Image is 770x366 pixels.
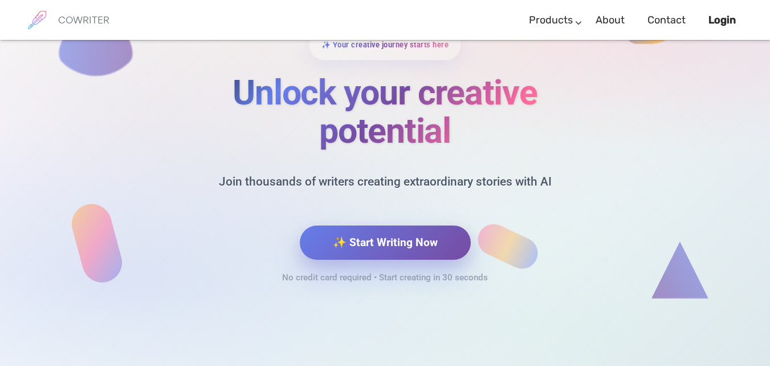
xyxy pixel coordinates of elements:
div: No credit card required • Start creating in 30 seconds [52,261,719,286]
h2: Unlock your creative potential [166,74,605,151]
p: Join thousands of writers creating extraordinary stories with AI [166,155,605,227]
span: ✨ Your creative journey starts here [321,37,449,54]
a: Products [529,3,573,37]
a: Login [708,3,736,37]
b: Login [708,14,736,26]
a: ✨ Start Writing Now [300,227,471,261]
a: About [596,3,625,37]
a: Contact [647,3,686,37]
h6: COWRITER [58,15,109,25]
button: ✨ Start Writing Now [300,226,471,260]
img: brand logo [23,6,51,34]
